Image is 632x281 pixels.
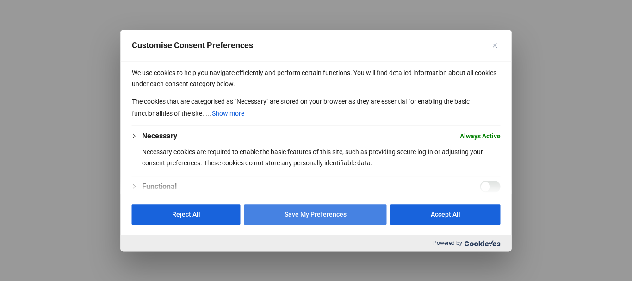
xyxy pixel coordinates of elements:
img: Close [493,43,497,48]
p: We use cookies to help you navigate efficiently and perform certain functions. You will find deta... [132,67,501,89]
button: Show more [211,107,245,120]
button: Necessary [142,131,177,142]
p: Necessary cookies are required to enable the basic features of this site, such as providing secur... [142,146,501,169]
span: Customise Consent Preferences [132,40,253,51]
button: Reject All [132,204,241,225]
div: Customise Consent Preferences [121,30,512,252]
p: The cookies that are categorised as "Necessary" are stored on your browser as they are essential ... [132,96,501,120]
div: Powered by [121,235,512,251]
button: Save My Preferences [244,204,387,225]
button: Close [489,40,501,51]
img: Cookieyes logo [465,240,501,246]
button: Accept All [390,204,501,225]
span: Always Active [460,131,501,142]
